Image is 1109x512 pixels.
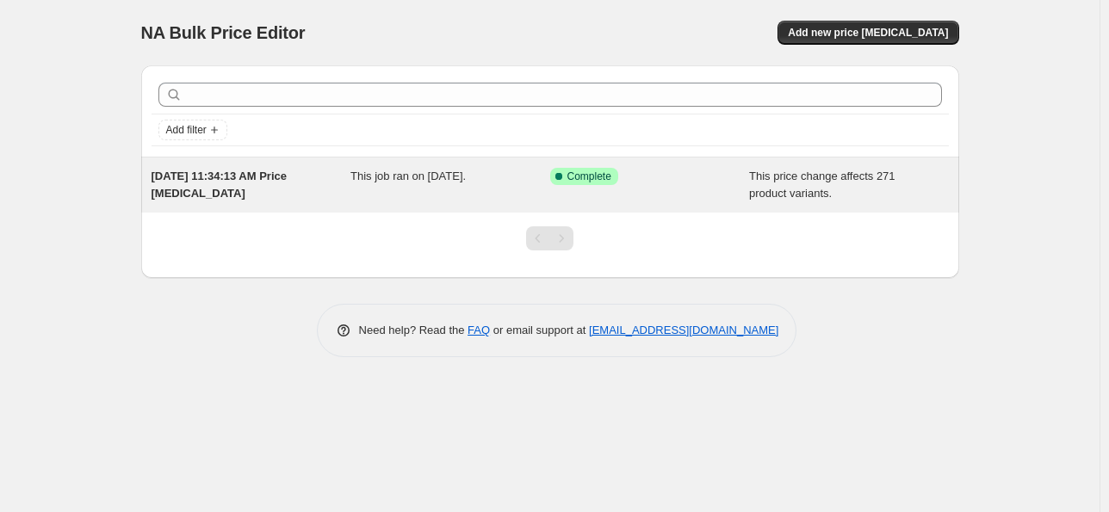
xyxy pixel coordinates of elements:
span: Need help? Read the [359,324,468,336]
button: Add filter [158,120,227,140]
span: NA Bulk Price Editor [141,23,306,42]
a: FAQ [468,324,490,336]
a: [EMAIL_ADDRESS][DOMAIN_NAME] [589,324,778,336]
span: This job ran on [DATE]. [350,170,466,182]
span: [DATE] 11:34:13 AM Price [MEDICAL_DATA] [152,170,288,200]
span: This price change affects 271 product variants. [749,170,895,200]
button: Add new price [MEDICAL_DATA] [778,21,958,45]
span: Add new price [MEDICAL_DATA] [788,26,948,40]
span: or email support at [490,324,589,336]
span: Add filter [166,123,207,137]
span: Complete [567,170,611,183]
nav: Pagination [526,226,573,250]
